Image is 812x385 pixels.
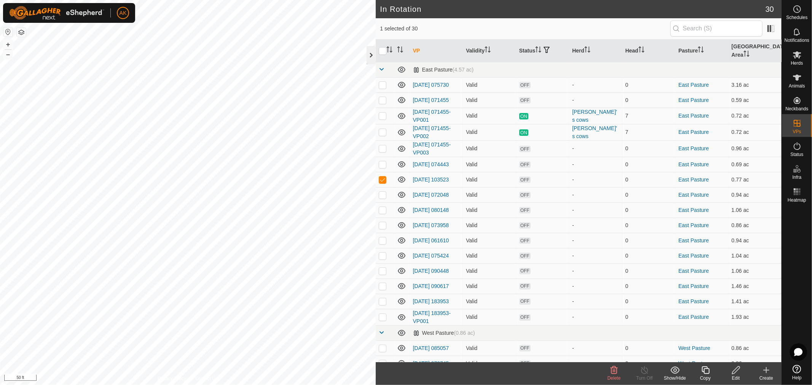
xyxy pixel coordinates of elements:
[572,360,619,367] div: -
[413,161,449,167] a: [DATE] 074443
[413,109,451,123] a: [DATE] 071455-VP001
[519,298,531,305] span: OFF
[463,172,516,187] td: Valid
[463,108,516,124] td: Valid
[572,124,619,140] div: [PERSON_NAME]'s cows
[622,140,676,157] td: 0
[608,375,621,381] span: Delete
[729,77,782,92] td: 3.16 ac
[519,113,528,119] span: ON
[622,92,676,108] td: 0
[454,330,475,336] span: (0.86 ac)
[690,375,721,382] div: Copy
[622,248,676,263] td: 0
[729,356,782,371] td: 0.86 ac
[519,146,531,152] span: OFF
[786,15,807,20] span: Schedules
[572,96,619,104] div: -
[519,237,531,244] span: OFF
[413,310,451,324] a: [DATE] 183953-VP001
[463,218,516,233] td: Valid
[729,309,782,325] td: 1.93 ac
[678,97,709,103] a: East Pasture
[622,309,676,325] td: 0
[158,375,186,382] a: Privacy Policy
[622,218,676,233] td: 0
[622,263,676,278] td: 0
[638,48,644,54] p-sorticon: Activate to sort
[463,140,516,157] td: Valid
[413,67,474,73] div: East Pasture
[678,237,709,243] a: East Pasture
[622,124,676,140] td: 7
[519,360,531,367] span: OFF
[678,129,709,135] a: East Pasture
[572,81,619,89] div: -
[622,340,676,356] td: 0
[516,40,570,62] th: Status
[789,84,805,88] span: Animals
[519,82,531,88] span: OFF
[463,263,516,278] td: Valid
[729,187,782,202] td: 0.94 ac
[572,161,619,169] div: -
[463,157,516,172] td: Valid
[519,268,531,274] span: OFF
[678,253,709,259] a: East Pasture
[413,360,449,366] a: [DATE] 070745
[678,145,709,151] a: East Pasture
[380,5,766,14] h2: In Rotation
[785,107,808,111] span: Neckbands
[729,140,782,157] td: 0.96 ac
[629,375,660,382] div: Turn Off
[519,177,531,183] span: OFF
[660,375,690,382] div: Show/Hide
[729,263,782,278] td: 1.06 ac
[622,172,676,187] td: 0
[675,40,729,62] th: Pasture
[413,345,449,351] a: [DATE] 085057
[622,233,676,248] td: 0
[463,233,516,248] td: Valid
[413,268,449,274] a: [DATE] 090448
[519,129,528,136] span: ON
[463,92,516,108] td: Valid
[413,207,449,213] a: [DATE] 080148
[413,125,451,139] a: [DATE] 071455-VP002
[572,282,619,290] div: -
[195,375,218,382] a: Contact Us
[519,283,531,290] span: OFF
[572,206,619,214] div: -
[572,108,619,124] div: [PERSON_NAME]'s cows
[572,344,619,352] div: -
[485,48,491,54] p-sorticon: Activate to sort
[792,175,801,180] span: Infra
[413,97,449,103] a: [DATE] 071455
[413,330,475,336] div: West Pasture
[751,375,782,382] div: Create
[17,28,26,37] button: Map Layers
[622,108,676,124] td: 7
[463,187,516,202] td: Valid
[622,40,676,62] th: Head
[413,177,449,183] a: [DATE] 103523
[622,187,676,202] td: 0
[729,218,782,233] td: 0.86 ac
[729,157,782,172] td: 0.69 ac
[743,52,750,58] p-sorticon: Activate to sort
[3,50,13,59] button: –
[729,202,782,218] td: 1.06 ac
[120,9,127,17] span: AK
[678,283,709,289] a: East Pasture
[572,145,619,153] div: -
[729,278,782,294] td: 1.46 ac
[622,278,676,294] td: 0
[463,202,516,218] td: Valid
[729,233,782,248] td: 0.94 ac
[9,6,104,20] img: Gallagher Logo
[413,253,449,259] a: [DATE] 075424
[463,309,516,325] td: Valid
[3,27,13,37] button: Reset Map
[572,237,619,245] div: -
[678,298,709,304] a: East Pasture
